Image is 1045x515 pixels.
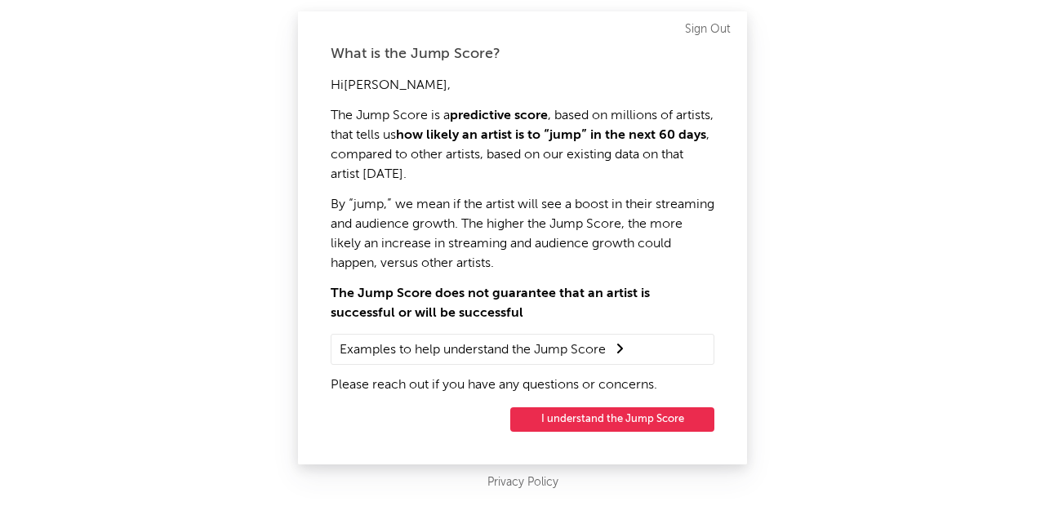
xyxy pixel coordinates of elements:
[487,473,558,493] a: Privacy Policy
[331,287,650,320] strong: The Jump Score does not guarantee that an artist is successful or will be successful
[450,109,548,122] strong: predictive score
[340,339,705,360] summary: Examples to help understand the Jump Score
[510,407,714,432] button: I understand the Jump Score
[331,44,714,64] div: What is the Jump Score?
[331,195,714,273] p: By “jump,” we mean if the artist will see a boost in their streaming and audience growth. The hig...
[396,129,706,142] strong: how likely an artist is to “jump” in the next 60 days
[331,76,714,95] p: Hi [PERSON_NAME] ,
[331,106,714,184] p: The Jump Score is a , based on millions of artists, that tells us , compared to other artists, ba...
[331,375,714,395] p: Please reach out if you have any questions or concerns.
[685,20,731,39] a: Sign Out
